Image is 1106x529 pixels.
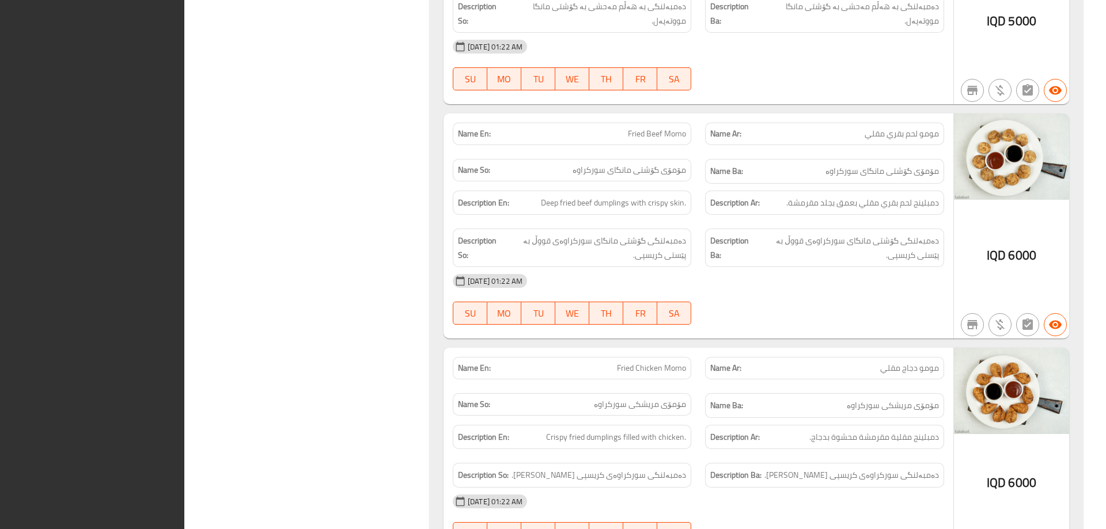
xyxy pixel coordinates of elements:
strong: Description Ar: [710,430,760,444]
span: SA [662,305,687,322]
button: TH [589,67,623,90]
button: TU [521,302,555,325]
strong: Description So: [458,234,501,262]
strong: Name So: [458,164,490,176]
strong: Name So: [458,398,490,410]
span: FR [628,305,653,322]
button: Available [1044,313,1067,336]
button: Not has choices [1016,79,1039,102]
strong: Description En: [458,196,509,210]
strong: Description So: [458,468,509,482]
button: Purchased item [988,79,1012,102]
button: Not branch specific item [961,313,984,336]
span: دەمبەلنگی سورکراوەی کریسپی مەحشی بە مریشک. [512,468,686,482]
button: Not branch specific item [961,79,984,102]
span: Crispy fried dumplings filled with chicken. [546,430,686,444]
span: مۆمۆی گۆشتی مانگای سورکراوە [573,164,686,176]
button: SA [657,67,691,90]
span: دەمبەلنگی گۆشتی مانگای سورکراوەی قووڵ بە پێستی کریسپی. [503,234,686,262]
span: FR [628,71,653,87]
span: مومو لحم بقري مقلي [865,128,939,140]
span: WE [560,71,585,87]
span: دەمبەلنگی گۆشتی مانگای سورکراوەی قووڵ بە پێستی کریسپی. [756,234,939,262]
button: FR [623,302,657,325]
span: دەمبەلنگی سورکراوەی کریسپی مەحشی بە مریشک. [764,468,939,482]
strong: Description Ba: [710,468,762,482]
button: MO [487,302,521,325]
span: SA [662,71,687,87]
img: Alex_Nepali_Restaurant_Fr638902414148052461.jpg [954,348,1069,434]
span: TU [526,71,551,87]
span: [DATE] 01:22 AM [463,41,527,52]
span: دمبلينج لحم بقري مقلي بعمق بجلد مقرمشة. [786,196,939,210]
span: MO [492,71,517,87]
span: دمبلينج مقلية مقرمشة محشوة بدجاج. [809,430,939,444]
button: WE [555,67,589,90]
span: WE [560,305,585,322]
button: WE [555,302,589,325]
span: مۆمۆی مریشکی سورکراوە [847,398,939,413]
button: SA [657,302,691,325]
span: IQD [987,471,1006,494]
strong: Description En: [458,430,509,444]
strong: Name Ba: [710,164,743,178]
span: IQD [987,244,1006,267]
span: مۆمۆی گۆشتی مانگای سورکراوە [825,164,939,178]
button: SU [453,67,487,90]
span: Fried Beef Momo [628,128,686,140]
strong: Name En: [458,128,491,140]
img: Alex_Nepali_Restaurant_Fr638902413940774230.jpg [954,113,1069,200]
span: [DATE] 01:22 AM [463,276,527,287]
button: FR [623,67,657,90]
span: MO [492,305,517,322]
strong: Description Ar: [710,196,760,210]
span: TH [594,71,619,87]
strong: Description Ba: [710,234,753,262]
span: TU [526,305,551,322]
span: مومو دجاج مقلي [880,362,939,374]
span: SU [458,71,483,87]
span: 5000 [1008,10,1036,32]
strong: Name Ba: [710,398,743,413]
span: Fried Chicken Momo [617,362,686,374]
span: TH [594,305,619,322]
button: TH [589,302,623,325]
button: MO [487,67,521,90]
button: Not has choices [1016,313,1039,336]
button: SU [453,302,487,325]
span: Deep fried beef dumplings with crispy skin. [541,196,686,210]
span: [DATE] 01:22 AM [463,496,527,507]
span: مۆمۆی مریشکی سورکراوە [594,398,686,410]
button: Available [1044,79,1067,102]
button: Purchased item [988,313,1012,336]
span: 6000 [1008,244,1036,267]
span: IQD [987,10,1006,32]
span: SU [458,305,483,322]
strong: Name Ar: [710,362,741,374]
span: 6000 [1008,471,1036,494]
strong: Name Ar: [710,128,741,140]
button: TU [521,67,555,90]
strong: Name En: [458,362,491,374]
